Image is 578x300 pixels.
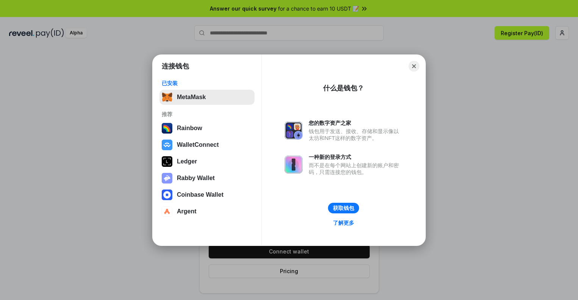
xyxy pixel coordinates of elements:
div: 您的数字资产之家 [309,120,403,126]
div: 已安装 [162,80,252,87]
div: 什么是钱包？ [323,84,364,93]
img: svg+xml,%3Csvg%20xmlns%3D%22http%3A%2F%2Fwww.w3.org%2F2000%2Fsvg%22%20width%3D%2228%22%20height%3... [162,156,172,167]
img: svg+xml,%3Csvg%20width%3D%22120%22%20height%3D%22120%22%20viewBox%3D%220%200%20120%20120%22%20fil... [162,123,172,134]
div: 而不是在每个网站上创建新的账户和密码，只需连接您的钱包。 [309,162,403,176]
div: WalletConnect [177,141,219,148]
div: 获取钱包 [333,205,354,211]
button: WalletConnect [159,137,255,152]
img: svg+xml,%3Csvg%20fill%3D%22none%22%20height%3D%2233%22%20viewBox%3D%220%200%2035%2033%22%20width%... [162,92,172,103]
button: Argent [159,204,255,219]
div: 钱包用于发送、接收、存储和显示像以太坊和NFT这样的数字资产。 [309,128,403,141]
div: 了解更多 [333,219,354,226]
img: svg+xml,%3Csvg%20xmlns%3D%22http%3A%2F%2Fwww.w3.org%2F2000%2Fsvg%22%20fill%3D%22none%22%20viewBox... [284,155,303,174]
button: 获取钱包 [328,203,359,213]
div: Coinbase Wallet [177,191,223,198]
div: 推荐 [162,111,252,118]
img: svg+xml,%3Csvg%20width%3D%2228%22%20height%3D%2228%22%20viewBox%3D%220%200%2028%2028%22%20fill%3D... [162,140,172,150]
img: svg+xml,%3Csvg%20width%3D%2228%22%20height%3D%2228%22%20viewBox%3D%220%200%2028%2028%22%20fill%3D... [162,206,172,217]
div: 一种新的登录方式 [309,154,403,160]
button: MetaMask [159,90,255,105]
div: MetaMask [177,94,206,101]
button: Coinbase Wallet [159,187,255,202]
div: Rainbow [177,125,202,132]
button: Rainbow [159,121,255,136]
img: svg+xml,%3Csvg%20width%3D%2228%22%20height%3D%2228%22%20viewBox%3D%220%200%2028%2028%22%20fill%3D... [162,190,172,200]
div: Rabby Wallet [177,175,215,182]
div: Argent [177,208,197,215]
div: Ledger [177,158,197,165]
img: svg+xml,%3Csvg%20xmlns%3D%22http%3A%2F%2Fwww.w3.org%2F2000%2Fsvg%22%20fill%3D%22none%22%20viewBox... [284,121,303,140]
h1: 连接钱包 [162,62,189,71]
button: Rabby Wallet [159,171,255,186]
button: Close [409,61,419,72]
button: Ledger [159,154,255,169]
a: 了解更多 [328,218,359,228]
img: svg+xml,%3Csvg%20xmlns%3D%22http%3A%2F%2Fwww.w3.org%2F2000%2Fsvg%22%20fill%3D%22none%22%20viewBox... [162,173,172,183]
